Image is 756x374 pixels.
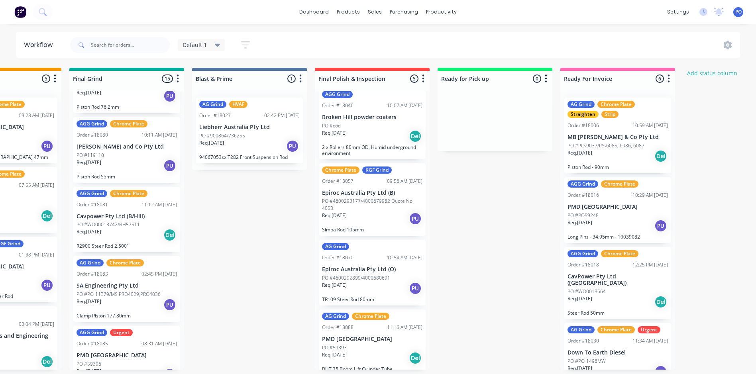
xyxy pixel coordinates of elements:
div: 02:45 PM [DATE] [141,270,177,278]
div: AG Grind [322,313,349,320]
p: Req. [DATE] [322,129,347,137]
div: Del [409,352,422,364]
p: PO #900864/736255 [199,132,245,139]
div: AG GrindChrome PlateStraightenStripOrder #1800610:59 AM [DATE]MB [PERSON_NAME] & Co Pty LtdPO #PO... [564,98,671,173]
div: 09:28 AM [DATE] [19,112,54,119]
div: 11:12 AM [DATE] [141,201,177,208]
div: PU [286,140,299,153]
div: Chrome Plate [110,120,147,127]
div: Order #18027 [199,112,231,119]
div: 11:16 AM [DATE] [387,324,422,331]
div: 12:25 PM [DATE] [632,261,668,268]
div: Order #18006 [567,122,599,129]
div: PU [409,212,422,225]
div: Chrome Plate [597,326,635,333]
p: 94067053sx T282 Front Suspension Rod [199,154,300,160]
p: PMD [GEOGRAPHIC_DATA] [567,204,668,210]
p: Long Pins - 34.95mm - 10039082 [567,234,668,240]
p: PMD [GEOGRAPHIC_DATA] [322,336,422,343]
p: PO #WO00013742/BH57511 [77,221,140,228]
div: Order #18030 [567,337,599,345]
div: AG Grind [322,243,349,250]
div: AGG Grind [77,190,107,197]
div: PU [41,140,53,153]
div: PU [163,298,176,311]
div: 07:55 AM [DATE] [19,182,54,189]
p: CavPower Pty Ltd ([GEOGRAPHIC_DATA]) [567,273,668,287]
p: PO #4600293177/4000679982 Quote No. 4053 [322,198,422,212]
div: HVAF [229,101,247,108]
p: PO #59393 [322,344,347,351]
p: PO #WO0013664 [567,288,606,295]
div: Chrome PlateKGF GrindOrder #1805709:56 AM [DATE]Epiroc Australia Pty Ltd (B)PO #4600293177/400067... [319,163,426,236]
div: AGG GrindChrome PlateOrder #1808111:12 AM [DATE]Cavpower Pty Ltd (B/Hill)PO #WO00013742/BH57511Re... [73,187,180,253]
p: Req. [DATE] [322,282,347,289]
p: PO #PO-9037/PS-6085, 6086, 6087 [567,142,644,149]
div: settings [663,6,693,18]
p: Piston Rod - 90mm [567,164,668,170]
p: Down To Earth Diesel [567,349,668,356]
p: Steer Rod 50mm [567,310,668,316]
div: 10:54 AM [DATE] [387,254,422,261]
div: Workflow [24,40,57,50]
div: PU [163,159,176,172]
div: AGG Grind [567,180,598,188]
div: PU [654,219,667,232]
p: BUT 35 Boom Lift Cylinder Tube [322,366,422,372]
div: Straighten [567,111,599,118]
p: Req. [DATE] [322,212,347,219]
p: Piston Rod 76.2mm [77,104,177,110]
p: Piston Rod 55mm [77,174,177,180]
div: AG GrindChrome PlateOrder #1808302:45 PM [DATE]SA Engineering Pty LtdPO #PO-11379/MS PRO4029,PRO4... [73,256,180,322]
div: 11:34 AM [DATE] [632,337,668,345]
div: Del [41,210,53,222]
div: 10:07 AM [DATE] [387,102,422,109]
p: Liebherr Australia Pty Ltd [199,124,300,131]
p: PO #59396 [77,360,101,368]
div: products [333,6,364,18]
div: sales [364,6,386,18]
div: AGG GrindChrome PlateOrder #1801812:25 PM [DATE]CavPower Pty Ltd ([GEOGRAPHIC_DATA])PO #WO0013664... [564,247,671,319]
p: Epiroc Australia Pty Ltd (B) [322,190,422,196]
p: PO #119110 [77,152,104,159]
p: 2 x Rollers 80mm OD, Humid underground environment [322,144,422,156]
div: 10:11 AM [DATE] [141,131,177,139]
div: Chrome Plate [322,166,359,174]
p: Req. [DATE] [77,228,101,235]
input: Search for orders... [91,37,170,53]
button: Add status column [683,68,742,78]
p: Req. [DATE] [199,139,224,147]
div: AGG Grind [322,91,353,98]
p: [PERSON_NAME] and Co Pty Ltd [77,143,177,150]
div: 10:29 AM [DATE] [632,192,668,199]
div: Del [163,229,176,241]
div: AG Grind [77,259,104,266]
span: Default 1 [183,41,207,49]
p: R2900 Steer Rod 2.500" [77,243,177,249]
p: MB [PERSON_NAME] & Co Pty Ltd [567,134,668,141]
div: Order #18080 [77,131,108,139]
div: 09:56 AM [DATE] [387,178,422,185]
p: Req. [DATE] [77,89,101,96]
div: 10:59 AM [DATE] [632,122,668,129]
div: AGG GrindChrome PlateOrder #1801610:29 AM [DATE]PMD [GEOGRAPHIC_DATA]PO #PO59248Req.[DATE]PULong ... [564,177,671,243]
p: PO #PO-1496MW [567,358,606,365]
div: Order #18081 [77,201,108,208]
div: Strip [601,111,619,118]
div: AGG Grind [567,250,598,257]
div: Order #18016 [567,192,599,199]
div: 08:31 AM [DATE] [141,340,177,347]
p: Broken Hill powder coaters [322,114,422,121]
p: Simba Rod 105mm [322,227,422,233]
div: Chrome Plate [601,180,638,188]
div: AG Grind [567,326,595,333]
div: Chrome Plate [597,101,635,108]
div: 03:04 PM [DATE] [19,321,54,328]
p: Req. [DATE] [77,298,101,305]
p: Epiroc Australia Pty Ltd (O) [322,266,422,273]
div: Order #18083 [77,270,108,278]
div: Order #18018 [567,261,599,268]
div: PU [409,282,422,295]
p: PMD [GEOGRAPHIC_DATA] [77,352,177,359]
div: AG Grind [199,101,226,108]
